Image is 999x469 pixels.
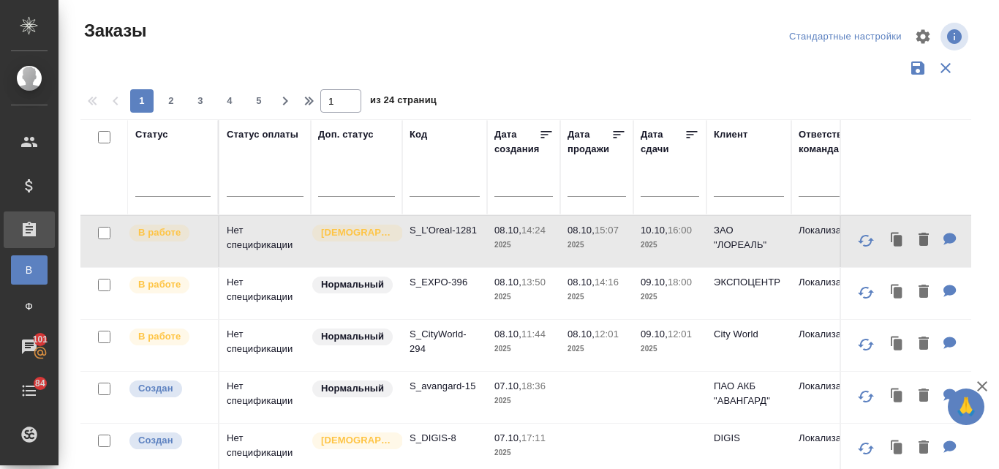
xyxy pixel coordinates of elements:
[791,320,876,371] td: Локализация
[138,277,181,292] p: В работе
[370,91,437,113] span: из 24 страниц
[138,225,181,240] p: В работе
[911,381,936,411] button: Удалить
[321,381,384,396] p: Нормальный
[247,89,271,113] button: 5
[848,379,883,414] button: Обновить
[911,277,936,307] button: Удалить
[4,372,55,409] a: 84
[128,275,211,295] div: Выставляет ПМ после принятия заказа от КМа
[954,391,979,422] span: 🙏
[595,329,619,339] p: 12:01
[799,127,871,157] div: Ответственная команда
[568,127,611,157] div: Дата продажи
[138,433,173,448] p: Создан
[568,329,595,339] p: 08.10,
[714,127,747,142] div: Клиент
[189,89,212,113] button: 3
[911,329,936,359] button: Удалить
[641,277,668,288] p: 09.10,
[189,94,212,108] span: 3
[641,329,668,339] p: 09.10,
[219,268,311,319] td: Нет спецификации
[641,238,699,252] p: 2025
[410,431,480,446] p: S_DIGIS-8
[26,376,54,391] span: 84
[494,446,553,460] p: 2025
[494,394,553,408] p: 2025
[11,255,48,285] a: В
[791,268,876,319] td: Локализация
[848,327,883,362] button: Обновить
[311,327,395,347] div: Статус по умолчанию для стандартных заказов
[494,329,521,339] p: 08.10,
[905,19,940,54] span: Настроить таблицу
[668,225,692,236] p: 16:00
[494,127,539,157] div: Дата создания
[138,381,173,396] p: Создан
[521,380,546,391] p: 18:36
[318,127,374,142] div: Доп. статус
[883,277,911,307] button: Клонировать
[595,277,619,288] p: 14:16
[494,277,521,288] p: 08.10,
[494,380,521,391] p: 07.10,
[311,275,395,295] div: Статус по умолчанию для стандартных заказов
[410,223,480,238] p: S_L’Oreal-1281
[911,225,936,255] button: Удалить
[159,89,183,113] button: 2
[904,54,932,82] button: Сохранить фильтры
[410,379,480,394] p: S_avangard-15
[785,26,905,48] div: split button
[568,238,626,252] p: 2025
[11,292,48,321] a: Ф
[568,225,595,236] p: 08.10,
[494,290,553,304] p: 2025
[714,379,784,408] p: ПАО АКБ "АВАНГАРД"
[128,223,211,243] div: Выставляет ПМ после принятия заказа от КМа
[932,54,960,82] button: Сбросить фильтры
[218,94,241,108] span: 4
[641,127,685,157] div: Дата сдачи
[521,329,546,339] p: 11:44
[641,225,668,236] p: 10.10,
[410,127,427,142] div: Код
[18,263,40,277] span: В
[521,225,546,236] p: 14:24
[521,432,546,443] p: 17:11
[227,127,298,142] div: Статус оплаты
[128,431,211,451] div: Выставляется автоматически при создании заказа
[494,238,553,252] p: 2025
[321,329,384,344] p: Нормальный
[883,381,911,411] button: Клонировать
[911,433,936,463] button: Удалить
[219,216,311,267] td: Нет спецификации
[494,432,521,443] p: 07.10,
[948,389,984,425] button: 🙏
[321,277,384,292] p: Нормальный
[410,275,480,290] p: S_EXPO-396
[219,320,311,371] td: Нет спецификации
[138,329,181,344] p: В работе
[848,431,883,466] button: Обновить
[128,327,211,347] div: Выставляет ПМ после принятия заказа от КМа
[641,342,699,356] p: 2025
[668,329,692,339] p: 12:01
[128,379,211,399] div: Выставляется автоматически при создании заказа
[714,431,784,446] p: DIGIS
[568,290,626,304] p: 2025
[80,19,146,42] span: Заказы
[641,290,699,304] p: 2025
[218,89,241,113] button: 4
[494,225,521,236] p: 08.10,
[18,299,40,314] span: Ф
[595,225,619,236] p: 15:07
[219,372,311,423] td: Нет спецификации
[791,216,876,267] td: Локализация
[883,329,911,359] button: Клонировать
[521,277,546,288] p: 13:50
[883,225,911,255] button: Клонировать
[568,277,595,288] p: 08.10,
[4,329,55,365] a: 101
[321,433,394,448] p: [DEMOGRAPHIC_DATA]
